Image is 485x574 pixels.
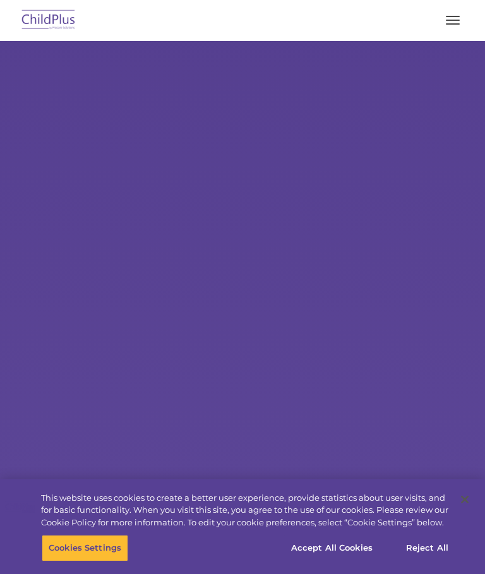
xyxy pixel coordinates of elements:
[41,492,451,529] div: This website uses cookies to create a better user experience, provide statistics about user visit...
[42,535,128,561] button: Cookies Settings
[19,6,78,35] img: ChildPlus by Procare Solutions
[388,535,467,561] button: Reject All
[451,486,479,513] button: Close
[284,535,380,561] button: Accept All Cookies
